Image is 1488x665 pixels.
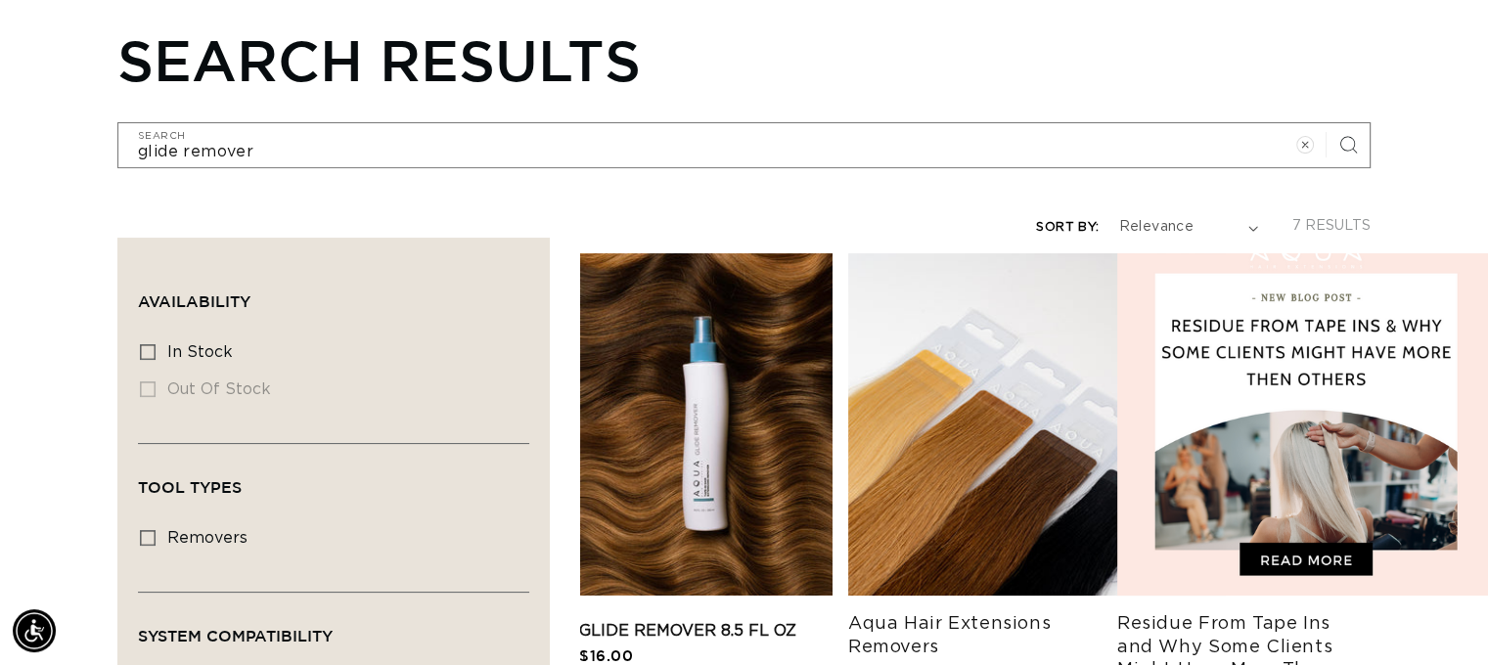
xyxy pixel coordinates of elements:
span: 7 results [1292,219,1371,233]
label: Sort by: [1036,221,1099,234]
span: removers [167,530,248,546]
h3: Aqua Hair Extensions Removers [848,613,1102,659]
summary: Tool Types (0 selected) [138,444,529,514]
summary: Availability (0 selected) [138,258,529,329]
span: Availability [138,292,250,310]
span: System Compatibility [138,627,333,644]
a: Glide Remover 8.5 fl oz [579,619,833,643]
img: Tape in Hair Extension Removers [848,253,1226,596]
button: Search [1327,123,1370,166]
input: Search [118,123,1370,167]
span: Tool Types [138,478,242,496]
button: Clear search term [1284,123,1327,166]
summary: System Compatibility (0 selected) [138,593,529,663]
span: In stock [167,344,233,360]
div: Accessibility Menu [13,609,56,652]
h1: Search results [117,26,1371,93]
